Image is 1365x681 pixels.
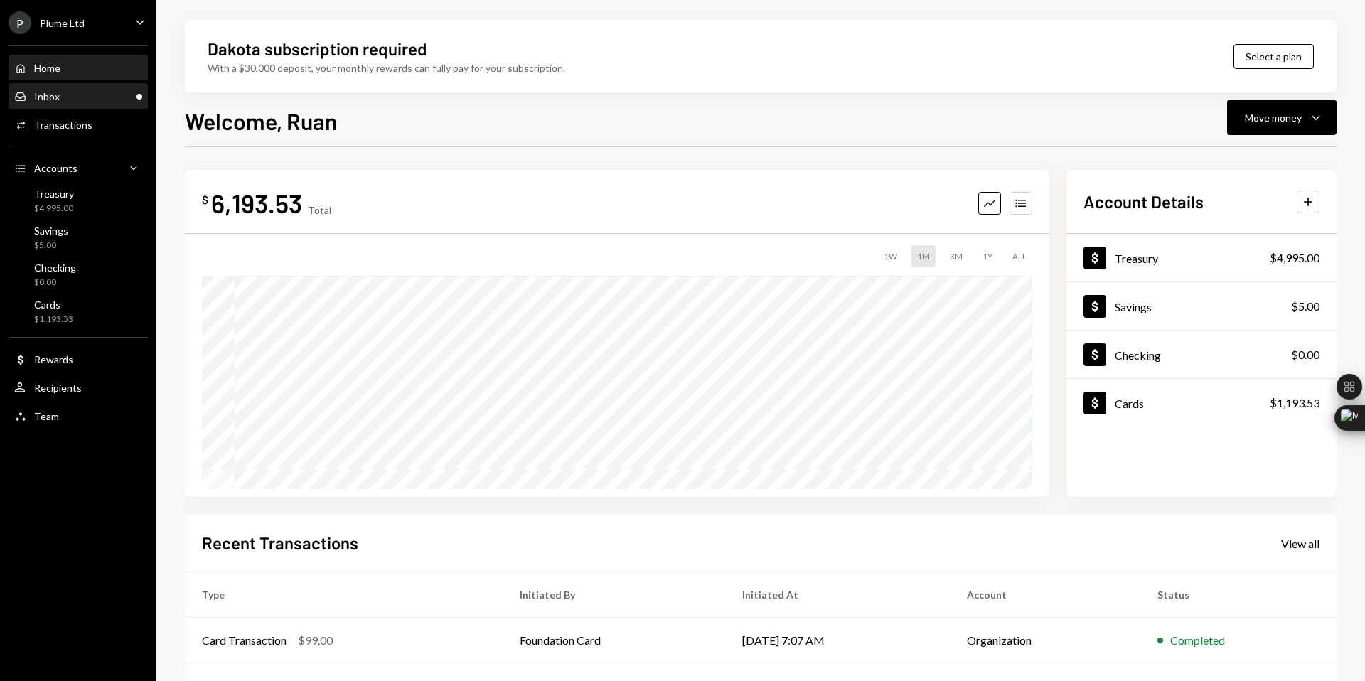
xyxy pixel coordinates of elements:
div: Treasury [34,188,74,200]
th: Type [185,572,503,618]
div: 1W [878,245,903,267]
div: Rewards [34,353,73,365]
a: Savings$5.00 [9,220,148,254]
div: Completed [1170,632,1225,649]
div: $4,995.00 [34,203,74,215]
a: Savings$5.00 [1066,282,1337,330]
div: $1,193.53 [34,313,73,326]
div: 3M [944,245,968,267]
div: Home [34,62,60,74]
a: Team [9,403,148,429]
div: With a $30,000 deposit, your monthly rewards can fully pay for your subscription. [208,60,565,75]
div: $5.00 [1291,298,1319,315]
div: View all [1281,537,1319,551]
th: Initiated At [725,572,950,618]
div: Inbox [34,90,60,102]
div: $99.00 [298,632,333,649]
button: Select a plan [1233,44,1314,69]
div: Team [34,410,59,422]
th: Account [950,572,1140,618]
div: $1,193.53 [1270,395,1319,412]
h2: Account Details [1083,190,1204,213]
div: Savings [34,225,68,237]
div: Treasury [1115,252,1158,265]
a: Accounts [9,155,148,181]
td: Organization [950,618,1140,663]
div: Transactions [34,119,92,131]
div: Accounts [34,162,77,174]
a: Checking$0.00 [9,257,148,291]
div: $0.00 [34,277,76,289]
th: Status [1140,572,1337,618]
div: $ [202,193,208,207]
td: [DATE] 7:07 AM [725,618,950,663]
button: Move money [1227,100,1337,135]
div: Plume Ltd [40,17,85,29]
div: ALL [1007,245,1032,267]
a: Inbox [9,83,148,109]
th: Initiated By [503,572,724,618]
div: $5.00 [34,240,68,252]
a: Cards$1,193.53 [9,294,148,328]
a: Treasury$4,995.00 [9,183,148,218]
a: Home [9,55,148,80]
a: Rewards [9,346,148,372]
td: Foundation Card [503,618,724,663]
div: Dakota subscription required [208,37,427,60]
div: Cards [1115,397,1144,410]
div: 1M [911,245,936,267]
div: Savings [1115,300,1152,313]
div: Checking [34,262,76,274]
a: Cards$1,193.53 [1066,379,1337,427]
div: Move money [1245,110,1302,125]
h2: Recent Transactions [202,531,358,554]
a: Recipients [9,375,148,400]
div: Cards [34,299,73,311]
a: Checking$0.00 [1066,331,1337,378]
div: 1Y [977,245,998,267]
div: Recipients [34,382,82,394]
div: Checking [1115,348,1161,362]
div: Total [308,204,331,216]
div: P [9,11,31,34]
div: $4,995.00 [1270,250,1319,267]
div: Card Transaction [202,632,287,649]
a: View all [1281,535,1319,551]
a: Treasury$4,995.00 [1066,234,1337,281]
div: 6,193.53 [211,187,302,219]
a: Transactions [9,112,148,137]
div: $0.00 [1291,346,1319,363]
h1: Welcome, Ruan [185,107,337,135]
